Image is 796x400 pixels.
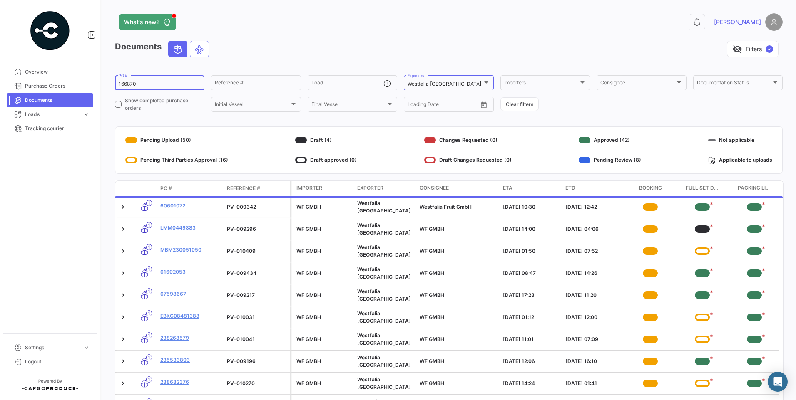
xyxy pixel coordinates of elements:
mat-select-trigger: Westfalia [GEOGRAPHIC_DATA] [408,81,481,87]
a: MBM230051050 [160,246,220,254]
button: Air [190,41,209,57]
a: Expand/Collapse Row [119,291,127,299]
span: [PERSON_NAME] [714,18,761,26]
div: [DATE] 07:52 [565,247,621,255]
img: powered-by.png [29,10,71,52]
span: Exporter [357,184,383,192]
div: WF GMBH [296,336,351,343]
div: Westfalia [GEOGRAPHIC_DATA] [357,200,413,215]
div: Applicable to uploads [708,153,772,167]
a: 67598667 [160,290,220,298]
div: Westfalia [GEOGRAPHIC_DATA] [357,376,413,391]
img: placeholder-user.png [765,13,783,31]
datatable-header-cell: Full Set Docs WFPE [677,181,729,196]
span: Westfalia Fruit GmbH [420,204,472,210]
datatable-header-cell: ETD [562,181,624,196]
span: 1 [146,266,152,272]
div: [DATE] 10:30 [503,203,559,211]
a: Purchase Orders [7,79,93,93]
div: [DATE] 12:00 [565,314,621,321]
span: 1 [146,310,152,316]
span: Final Vessel [311,103,386,109]
div: [DATE] 01:41 [565,380,621,387]
div: Westfalia [GEOGRAPHIC_DATA] [357,354,413,369]
div: WF GMBH [296,269,351,277]
button: Clear filters [500,97,539,111]
div: [DATE] 14:24 [503,380,559,387]
span: Loads [25,111,79,118]
span: Reference # [227,185,260,192]
span: Documentation Status [697,81,771,87]
datatable-header-cell: Exporter [354,181,416,196]
div: WF GMBH [296,247,351,255]
a: 238682376 [160,378,220,386]
a: 60601072 [160,202,220,210]
button: What's new? [119,14,176,30]
button: Ocean [169,41,187,57]
div: PV-009296 [227,225,287,233]
button: visibility_offFilters✓ [727,41,779,57]
span: Consignee [600,81,675,87]
a: Expand/Collapse Row [119,269,127,277]
span: WF GMBH [420,380,444,386]
div: [DATE] 01:12 [503,314,559,321]
div: WF GMBH [296,203,351,211]
datatable-header-cell: Importer [291,181,354,196]
span: 1 [146,222,152,228]
datatable-header-cell: Reference # [224,181,290,195]
div: WF GMBH [296,358,351,365]
div: Approved (42) [579,133,641,147]
span: Packing List [738,184,771,193]
div: PV-010041 [227,336,287,343]
a: LMM0449883 [160,224,220,232]
a: 61602053 [160,268,220,276]
a: 235533803 [160,356,220,364]
div: Pending Third Parties Approval (16) [125,153,228,167]
datatable-header-cell: Packing List [728,181,780,196]
div: [DATE] 01:50 [503,247,559,255]
a: Expand/Collapse Row [119,225,127,233]
div: [DATE] 16:10 [565,358,621,365]
span: Importers [504,81,579,87]
div: PV-010270 [227,380,287,387]
span: Importer [296,184,322,192]
div: PV-009342 [227,203,287,211]
a: EBKG08481388 [160,312,220,320]
span: ✓ [766,45,773,53]
a: Expand/Collapse Row [119,335,127,343]
div: [DATE] 11:20 [565,291,621,299]
div: [DATE] 17:23 [503,291,559,299]
div: Westfalia [GEOGRAPHIC_DATA] [357,310,413,325]
div: [DATE] 07:09 [565,336,621,343]
div: [DATE] 08:47 [503,269,559,277]
span: 1 [146,244,152,250]
a: 238268579 [160,334,220,342]
div: WF GMBH [296,314,351,321]
span: Logout [25,358,90,365]
div: PV-009196 [227,358,287,365]
span: 1 [146,332,152,338]
input: To [425,103,458,109]
div: Draft approved (0) [295,153,357,167]
span: expand_more [82,344,90,351]
div: Pending Upload (50) [125,133,228,147]
div: WF GMBH [296,291,351,299]
div: Westfalia [GEOGRAPHIC_DATA] [357,332,413,347]
div: [DATE] 12:42 [565,203,621,211]
div: Westfalia [GEOGRAPHIC_DATA] [357,266,413,281]
div: Changes Requested (0) [424,133,512,147]
a: Expand/Collapse Row [119,203,127,211]
div: PV-010409 [227,247,287,255]
div: Not applicable [708,133,772,147]
div: Westfalia [GEOGRAPHIC_DATA] [357,288,413,303]
span: expand_more [82,111,90,118]
span: WF GMBH [420,314,444,320]
span: PO # [160,185,172,192]
span: 1 [146,288,152,294]
datatable-header-cell: Booking [624,181,677,196]
span: ETA [503,184,512,192]
button: Open calendar [478,99,490,111]
a: Documents [7,93,93,107]
div: [DATE] 04:06 [565,225,621,233]
span: Consignee [420,184,449,192]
